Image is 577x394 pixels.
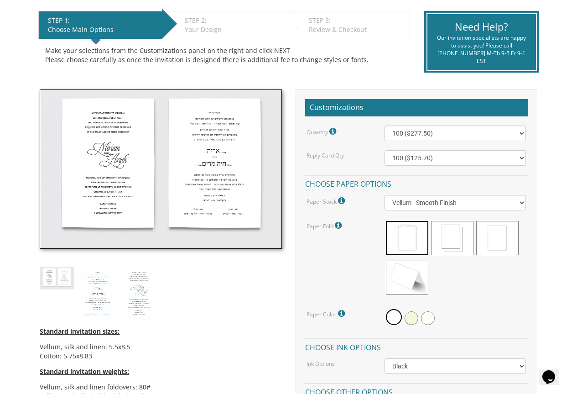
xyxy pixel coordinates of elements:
[40,267,74,289] img: style13_thumb.jpg
[40,327,120,336] span: Standard invitation sizes:
[539,357,568,385] iframe: chat widget
[40,352,281,361] li: Cotton: 5.75x8.83
[305,175,528,191] h4: Choose paper options
[434,34,529,65] div: Our invitation specialists are happy to assist you! Please call [PHONE_NUMBER] M-Th 9-5 Fr 9-1 EST
[434,20,529,34] div: Need Help?
[48,16,158,25] div: STEP 1:
[40,383,281,392] li: Vellum, silk and linen foldovers: 80#
[307,152,344,159] label: Reply Card Qty
[45,46,403,64] div: Make your selections from the Customizations panel on the right and click NEXT Please choose care...
[40,367,129,376] span: Standard invitation weights:
[185,25,281,34] div: Your Design
[307,360,335,368] label: Ink Options
[122,267,156,320] img: style13_eng.jpg
[309,25,405,34] div: Review & Checkout
[307,308,347,320] label: Paper Color
[307,220,344,231] label: Paper Fold
[309,16,405,25] div: STEP 3:
[307,126,338,137] label: Quantity
[305,338,528,354] h4: Choose ink options
[48,25,158,34] div: Choose Main Options
[305,99,528,116] h2: Customizations
[40,342,281,352] li: Vellum, silk and linen: 5.5x8.5
[40,89,281,249] img: style13_thumb.jpg
[185,16,281,25] div: STEP 2:
[307,195,347,207] label: Paper Stock
[81,267,115,320] img: style13_heb.jpg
